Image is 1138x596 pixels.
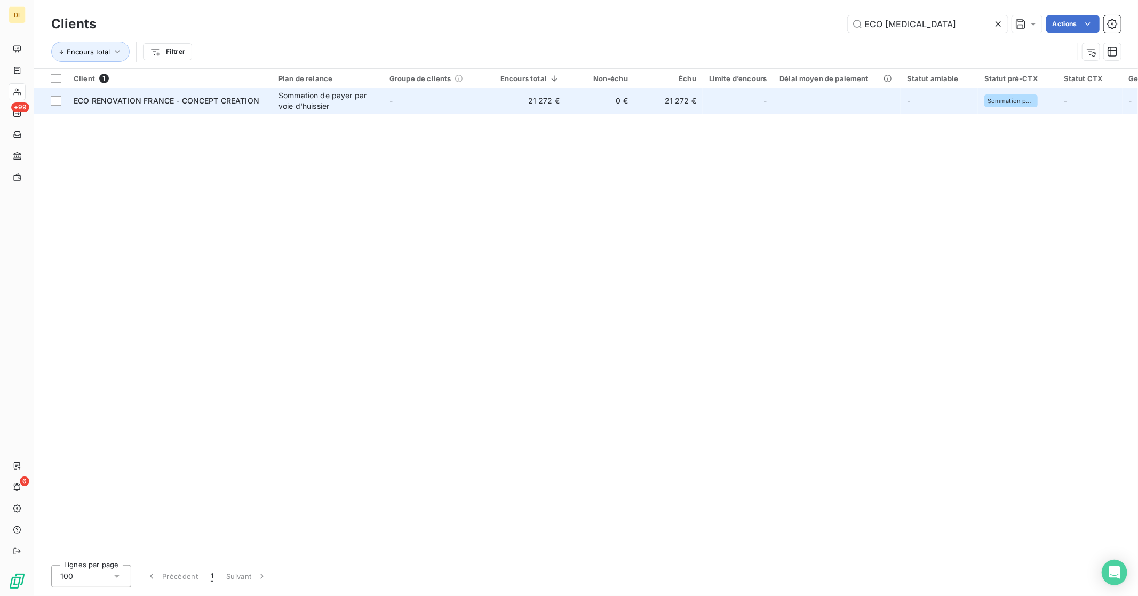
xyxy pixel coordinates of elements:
td: 21 272 € [494,88,566,114]
span: Encours total [67,47,110,56]
span: ECO RENOVATION FRANCE - CONCEPT CREATION [74,96,259,105]
img: Logo LeanPay [9,573,26,590]
span: 1 [99,74,109,83]
button: Encours total [51,42,130,62]
span: - [1064,96,1067,105]
button: Filtrer [143,43,192,60]
td: 0 € [566,88,634,114]
span: +99 [11,102,29,112]
button: Actions [1046,15,1100,33]
span: - [389,96,393,105]
div: Limite d’encours [709,74,767,83]
span: 6 [20,476,29,486]
span: 1 [211,571,213,582]
span: - [907,96,910,105]
div: Statut pré-CTX [984,74,1051,83]
span: 100 [60,571,73,582]
div: Open Intercom Messenger [1102,560,1127,585]
button: Suivant [220,565,274,587]
span: - [1129,96,1132,105]
div: Statut CTX [1064,74,1116,83]
span: Client [74,74,95,83]
input: Rechercher [848,15,1008,33]
span: Sommation par voie d'huiiser [988,98,1034,104]
div: Échu [641,74,696,83]
div: DI [9,6,26,23]
div: Encours total [500,74,560,83]
td: 21 272 € [634,88,703,114]
div: Délai moyen de paiement [779,74,894,83]
div: Non-échu [572,74,628,83]
div: Plan de relance [278,74,377,83]
div: Statut amiable [907,74,972,83]
h3: Clients [51,14,96,34]
span: Groupe de clients [389,74,451,83]
button: Précédent [140,565,204,587]
button: 1 [204,565,220,587]
span: - [763,96,767,106]
div: Sommation de payer par voie d'huissier [278,90,377,112]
